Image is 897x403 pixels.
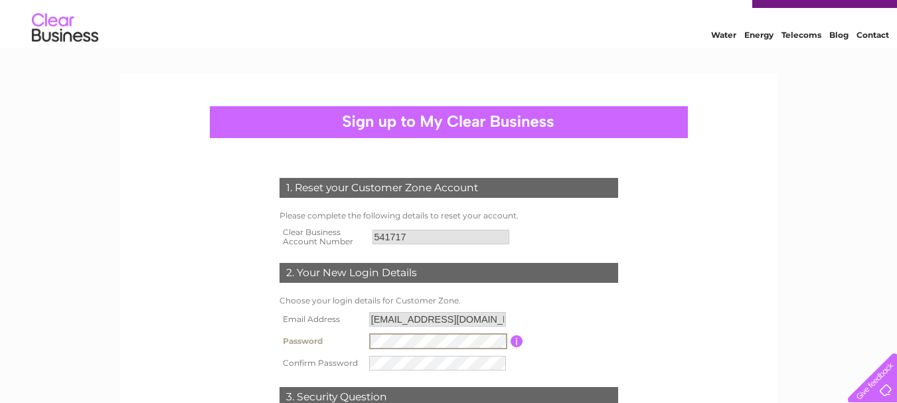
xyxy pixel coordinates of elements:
input: Information [511,335,523,347]
a: Contact [856,56,889,66]
a: 0333 014 3131 [647,7,738,23]
th: Email Address [276,309,366,330]
td: Please complete the following details to reset your account. [276,208,621,224]
th: Clear Business Account Number [276,224,369,250]
a: Water [711,56,736,66]
th: Confirm Password [276,353,366,374]
img: logo.png [31,35,99,75]
div: Clear Business is a trading name of Verastar Limited (registered in [GEOGRAPHIC_DATA] No. 3667643... [135,7,763,64]
div: 1. Reset your Customer Zone Account [280,178,618,198]
a: Telecoms [781,56,821,66]
td: Choose your login details for Customer Zone. [276,293,621,309]
th: Password [276,330,366,353]
a: Energy [744,56,774,66]
div: 2. Your New Login Details [280,263,618,283]
a: Blog [829,56,849,66]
